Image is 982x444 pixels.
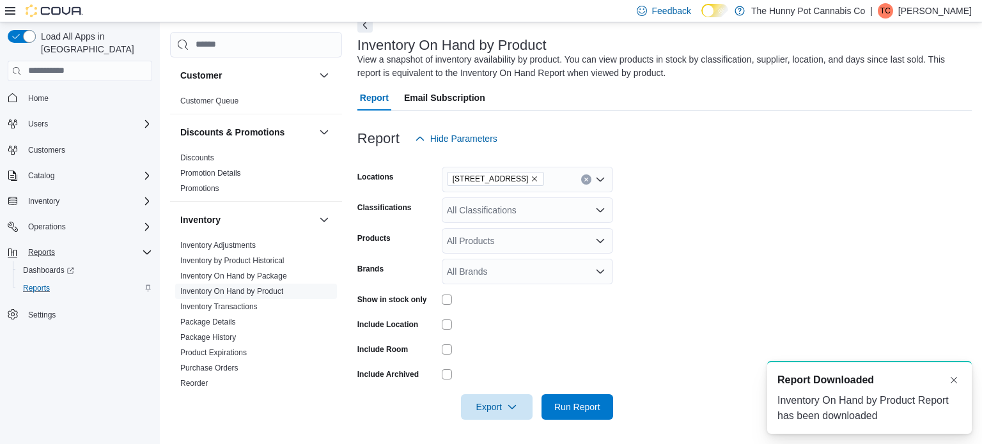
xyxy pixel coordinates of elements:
span: Reports [23,283,50,293]
span: Run Report [554,401,600,413]
button: Clear input [581,174,591,185]
span: Inventory Transactions [180,302,258,312]
h3: Customer [180,69,222,82]
span: Report [360,85,389,111]
span: Home [23,90,152,106]
button: Settings [3,305,157,323]
a: Inventory Adjustments [180,241,256,250]
p: The Hunny Pot Cannabis Co [751,3,865,19]
button: Dismiss toast [946,372,962,388]
h3: Report [357,131,400,146]
button: Users [23,116,53,132]
button: Run Report [542,394,613,420]
a: Home [23,91,54,106]
label: Include Location [357,319,418,330]
span: Dark Mode [701,17,702,18]
span: Inventory On Hand by Package [180,271,287,281]
label: Brands [357,264,384,274]
div: Discounts & Promotions [170,150,342,201]
button: Discounts & Promotions [316,125,332,140]
button: Operations [3,218,157,236]
button: Export [461,394,533,420]
span: Users [23,116,152,132]
a: Inventory On Hand by Product [180,287,283,296]
span: Home [28,93,49,103]
span: Reports [28,247,55,257]
span: Promotions [180,183,219,194]
label: Include Room [357,344,408,355]
span: Export [469,394,525,420]
div: Inventory [170,238,342,411]
button: Customer [316,68,332,83]
span: Dashboards [18,263,152,278]
a: Product Expirations [180,348,247,357]
span: Dashboards [23,265,74,275]
span: Inventory On Hand by Product [180,286,283,296]
a: Reorder [180,379,208,388]
div: Tabatha Cruickshank [878,3,893,19]
a: Customers [23,142,70,158]
span: Feedback [652,4,691,17]
button: Catalog [3,167,157,185]
button: Catalog [23,168,59,183]
button: Reports [23,245,60,260]
label: Include Archived [357,369,419,379]
a: Dashboards [18,263,79,278]
span: Customers [28,145,65,155]
a: Promotion Details [180,169,241,178]
button: Users [3,115,157,133]
a: Inventory by Product Historical [180,256,284,265]
label: Classifications [357,203,412,213]
div: Notification [777,372,962,388]
span: Load All Apps in [GEOGRAPHIC_DATA] [36,30,152,56]
div: Customer [170,93,342,114]
h3: Discounts & Promotions [180,126,284,139]
span: Settings [28,310,56,320]
button: Customers [3,141,157,159]
nav: Complex example [8,84,152,357]
a: Settings [23,307,61,323]
span: Operations [23,219,152,234]
button: Customer [180,69,314,82]
span: Package Details [180,317,236,327]
span: Reorder [180,378,208,388]
span: Discounts [180,153,214,163]
button: Open list of options [595,205,605,215]
span: Reports [18,280,152,296]
label: Products [357,233,391,243]
button: Inventory [180,213,314,226]
span: Inventory [23,194,152,209]
span: Settings [23,306,152,322]
button: Inventory [3,192,157,210]
img: Cova [26,4,83,17]
label: Locations [357,172,394,182]
a: Inventory Transactions [180,302,258,311]
a: Purchase Orders [180,364,238,372]
span: Customer Queue [180,96,238,106]
span: Product Expirations [180,348,247,358]
input: Dark Mode [701,4,728,17]
a: Customer Queue [180,96,238,105]
h3: Inventory [180,213,221,226]
button: Next [357,17,373,33]
button: Discounts & Promotions [180,126,314,139]
div: View a snapshot of inventory availability by product. You can view products in stock by classific... [357,53,965,80]
span: Catalog [23,168,152,183]
span: Reports [23,245,152,260]
button: Remove 334 Wellington Rd from selection in this group [531,175,538,183]
button: Reports [3,243,157,261]
a: Package History [180,333,236,342]
span: Catalog [28,171,54,181]
span: TC [880,3,891,19]
p: | [870,3,873,19]
span: Report Downloaded [777,372,874,388]
button: Open list of options [595,174,605,185]
button: Operations [23,219,71,234]
button: Home [3,89,157,107]
span: Purchase Orders [180,363,238,373]
span: Email Subscription [404,85,485,111]
button: Open list of options [595,236,605,246]
button: Open list of options [595,266,605,277]
button: Inventory [23,194,65,209]
span: Users [28,119,48,129]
